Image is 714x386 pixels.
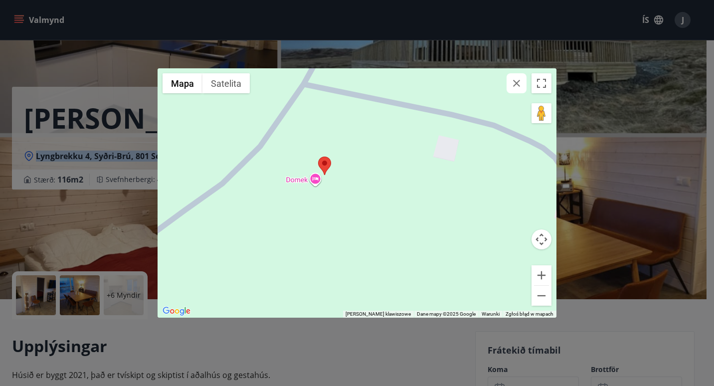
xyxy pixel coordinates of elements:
[532,229,551,249] button: Sterowanie kamerą na mapie
[532,103,551,123] button: Przeciągnij Pegmana na mapę, by otworzyć widok Street View
[532,265,551,285] button: Powiększ
[202,73,250,93] button: Pokaż zdjęcia satelitarne
[160,305,193,318] a: Pokaż ten obszar w Mapach Google (otwiera się w nowym oknie)
[482,311,500,317] a: Warunki (otwiera się w nowej karcie)
[532,73,551,93] button: Włącz widok pełnoekranowy
[160,305,193,318] img: Google
[417,311,476,317] span: Dane mapy ©2025 Google
[163,73,202,93] button: Pokaż mapę ulic
[346,311,411,318] button: Skróty klawiszowe
[532,286,551,306] button: Pomniejsz
[506,311,553,317] a: Zgłoś błąd w mapach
